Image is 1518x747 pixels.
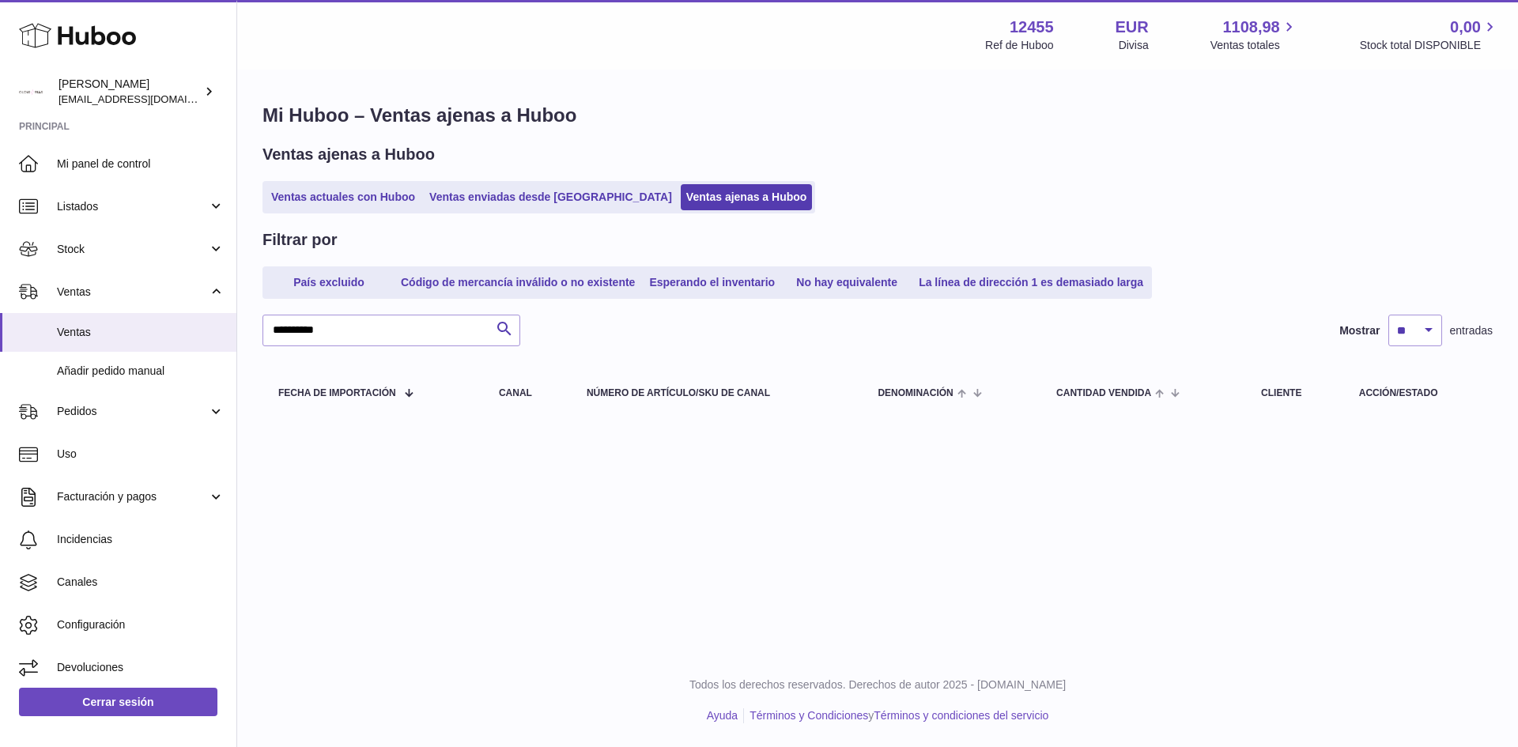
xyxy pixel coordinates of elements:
div: Acción/Estado [1359,388,1477,398]
span: Mi panel de control [57,157,225,172]
span: Ventas [57,325,225,340]
a: Términos y Condiciones [750,709,868,722]
a: Esperando el inventario [644,270,780,296]
p: Todos los derechos reservados. Derechos de autor 2025 - [DOMAIN_NAME] [250,677,1505,692]
a: Ventas actuales con Huboo [266,184,421,210]
span: Uso [57,447,225,462]
div: Divisa [1119,38,1149,53]
a: 0,00 Stock total DISPONIBLE [1360,17,1499,53]
span: Incidencias [57,532,225,547]
div: Ref de Huboo [985,38,1053,53]
a: Ventas ajenas a Huboo [681,184,813,210]
span: entradas [1450,323,1493,338]
a: Cerrar sesión [19,688,217,716]
span: Configuración [57,617,225,632]
span: Añadir pedido manual [57,364,225,379]
span: Ventas [57,285,208,300]
h1: Mi Huboo – Ventas ajenas a Huboo [262,103,1493,128]
span: Stock [57,242,208,257]
span: Ventas totales [1210,38,1298,53]
span: Cantidad vendida [1056,388,1151,398]
a: Ventas enviadas desde [GEOGRAPHIC_DATA] [424,184,678,210]
span: Pedidos [57,404,208,419]
span: Canales [57,575,225,590]
a: La línea de dirección 1 es demasiado larga [913,270,1149,296]
span: Listados [57,199,208,214]
div: Canal [499,388,555,398]
span: 1108,98 [1222,17,1279,38]
a: Términos y condiciones del servicio [874,709,1048,722]
h2: Ventas ajenas a Huboo [262,144,435,165]
li: y [744,708,1048,723]
span: 0,00 [1450,17,1481,38]
div: Cliente [1261,388,1327,398]
h2: Filtrar por [262,229,337,251]
a: Código de mercancía inválido o no existente [395,270,640,296]
a: No hay equivalente [784,270,910,296]
a: 1108,98 Ventas totales [1210,17,1298,53]
span: Stock total DISPONIBLE [1360,38,1499,53]
span: Devoluciones [57,660,225,675]
img: pedidos@glowrias.com [19,80,43,104]
span: Denominación [878,388,953,398]
span: [EMAIL_ADDRESS][DOMAIN_NAME] [59,92,232,105]
div: [PERSON_NAME] [59,77,201,107]
span: Facturación y pagos [57,489,208,504]
a: Ayuda [707,709,738,722]
strong: EUR [1116,17,1149,38]
label: Mostrar [1339,323,1380,338]
span: Fecha de importación [278,388,396,398]
div: Número de artículo/SKU de canal [587,388,847,398]
strong: 12455 [1010,17,1054,38]
a: País excluido [266,270,392,296]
